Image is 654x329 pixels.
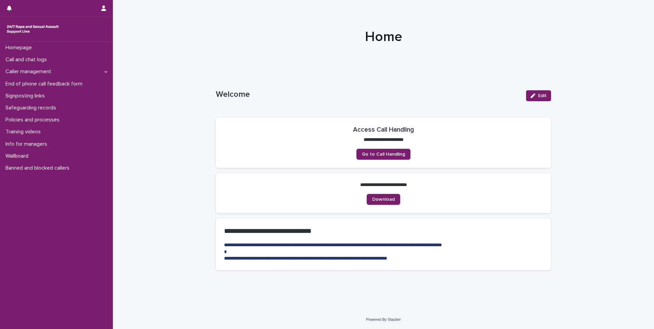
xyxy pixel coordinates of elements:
[3,81,88,87] p: End of phone call feedback form
[3,56,52,63] p: Call and chat logs
[372,197,395,202] span: Download
[3,68,57,75] p: Caller management
[3,117,65,123] p: Policies and processes
[5,22,60,36] img: rhQMoQhaT3yELyF149Cw
[366,317,401,321] a: Powered By Stacker
[3,165,75,171] p: Banned and blocked callers
[216,29,551,45] h1: Home
[538,93,547,98] span: Edit
[3,129,46,135] p: Training videos
[3,105,62,111] p: Safeguarding records
[356,149,410,160] a: Go to Call Handling
[3,93,50,99] p: Signposting links
[216,90,521,100] p: Welcome
[3,44,37,51] p: Homepage
[362,152,405,157] span: Go to Call Handling
[367,194,400,205] a: Download
[3,141,53,147] p: Info for managers
[526,90,551,101] button: Edit
[353,126,414,134] h2: Access Call Handling
[3,153,34,159] p: Wallboard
